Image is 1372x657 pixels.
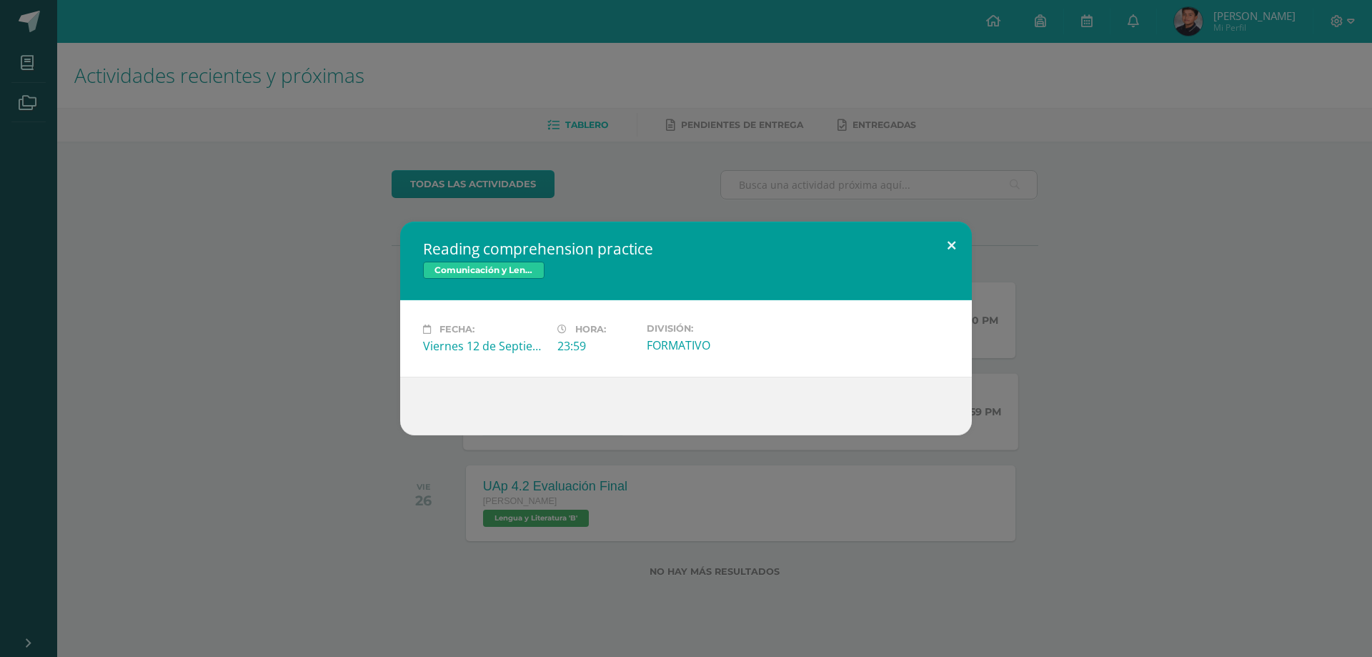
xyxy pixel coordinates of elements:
[423,338,546,354] div: Viernes 12 de Septiembre
[931,222,972,270] button: Close (Esc)
[423,262,545,279] span: Comunicación y Lenguaje ([GEOGRAPHIC_DATA])
[647,323,770,334] label: División:
[423,239,949,259] h2: Reading comprehension practice
[647,337,770,353] div: FORMATIVO
[557,338,635,354] div: 23:59
[439,324,474,335] span: Fecha:
[575,324,606,335] span: Hora:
